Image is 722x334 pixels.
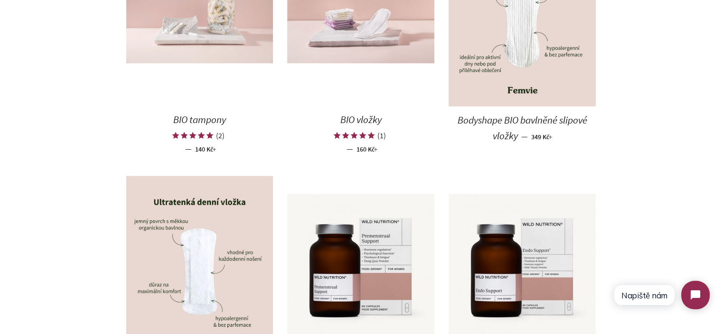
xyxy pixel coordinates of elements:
span: 140 Kč [195,145,216,153]
span: 349 Kč [531,133,552,141]
span: — [185,143,191,154]
span: 160 Kč [356,145,377,153]
a: BIO vložky (1) — 160 Kč [287,106,434,161]
iframe: Tidio Chat [605,273,718,317]
a: BIO tampony (2) — 140 Kč [126,106,273,161]
span: — [521,131,527,142]
a: Bodyshape BIO bavlněné slipové vložky — 349 Kč [449,106,596,150]
div: (2) [216,131,225,140]
span: — [346,143,353,154]
span: BIO vložky [340,113,382,126]
div: (1) [377,131,386,140]
span: BIO tampony [173,113,226,126]
span: Bodyshape BIO bavlněné slipové vložky [458,114,587,142]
